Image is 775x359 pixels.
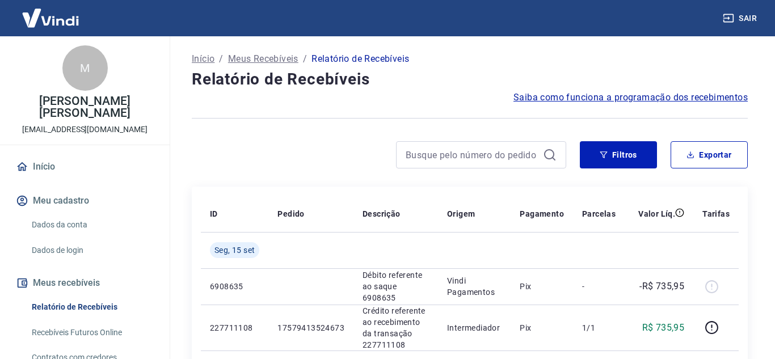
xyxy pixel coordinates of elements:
[27,213,156,236] a: Dados da conta
[14,154,156,179] a: Início
[582,281,616,292] p: -
[363,269,429,303] p: Débito referente ao saque 6908635
[582,322,616,333] p: 1/1
[14,188,156,213] button: Meu cadastro
[520,322,564,333] p: Pix
[520,208,564,219] p: Pagamento
[580,141,657,168] button: Filtros
[14,1,87,35] img: Vindi
[363,305,429,350] p: Crédito referente ao recebimento da transação 227711108
[14,271,156,295] button: Meus recebíveis
[214,244,255,256] span: Seg, 15 set
[27,239,156,262] a: Dados de login
[27,321,156,344] a: Recebíveis Futuros Online
[447,275,502,298] p: Vindi Pagamentos
[520,281,564,292] p: Pix
[363,208,401,219] p: Descrição
[192,68,748,91] h4: Relatório de Recebíveis
[62,45,108,91] div: M
[277,322,344,333] p: 17579413524673
[277,208,304,219] p: Pedido
[210,322,259,333] p: 227711108
[228,52,298,66] a: Meus Recebíveis
[702,208,730,219] p: Tarifas
[406,146,538,163] input: Busque pelo número do pedido
[721,8,761,29] button: Sair
[210,281,259,292] p: 6908635
[638,208,675,219] p: Valor Líq.
[513,91,748,104] a: Saiba como funciona a programação dos recebimentos
[22,124,148,136] p: [EMAIL_ADDRESS][DOMAIN_NAME]
[447,208,475,219] p: Origem
[192,52,214,66] a: Início
[27,295,156,319] a: Relatório de Recebíveis
[582,208,616,219] p: Parcelas
[303,52,307,66] p: /
[219,52,223,66] p: /
[671,141,748,168] button: Exportar
[642,321,685,335] p: R$ 735,95
[9,95,161,119] p: [PERSON_NAME] [PERSON_NAME]
[311,52,409,66] p: Relatório de Recebíveis
[210,208,218,219] p: ID
[639,280,684,293] p: -R$ 735,95
[447,322,502,333] p: Intermediador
